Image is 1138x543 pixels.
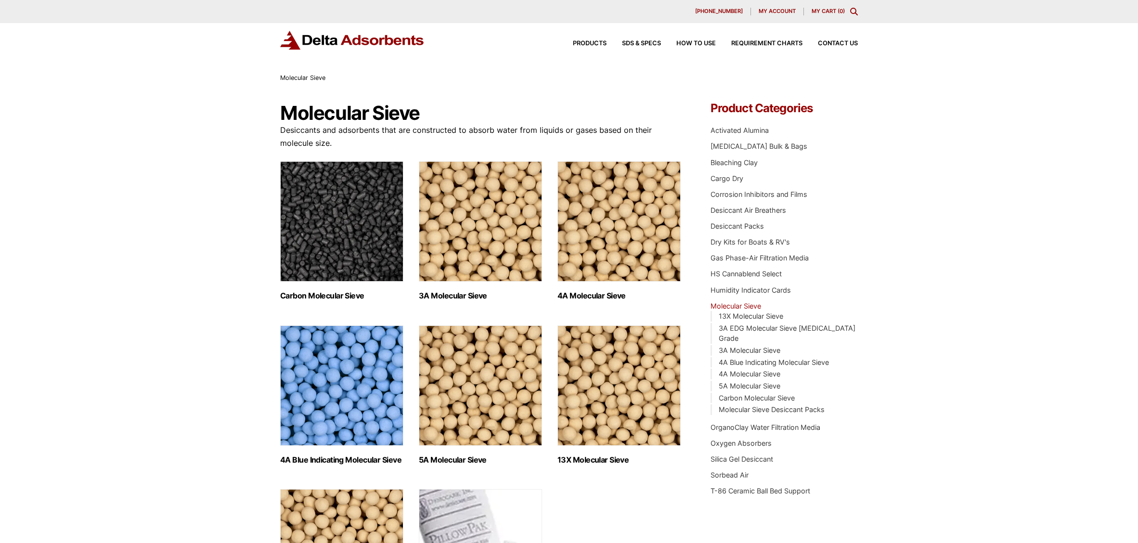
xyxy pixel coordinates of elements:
[711,142,807,150] a: [MEDICAL_DATA] Bulk & Bags
[280,74,325,81] span: Molecular Sieve
[711,158,758,167] a: Bleaching Clay
[719,358,829,366] a: 4A Blue Indicating Molecular Sieve
[731,40,802,47] span: Requirement Charts
[557,325,681,465] a: Visit product category 13X Molecular Sieve
[419,325,542,465] a: Visit product category 5A Molecular Sieve
[711,471,749,479] a: Sorbead Air
[719,312,783,320] a: 13X Molecular Sieve
[711,302,761,310] a: Molecular Sieve
[711,487,810,495] a: T-86 Ceramic Ball Bed Support
[557,455,681,465] h2: 13X Molecular Sieve
[759,9,796,14] span: My account
[573,40,607,47] span: Products
[716,40,802,47] a: Requirement Charts
[719,346,780,354] a: 3A Molecular Sieve
[419,325,542,446] img: 5A Molecular Sieve
[557,161,681,282] img: 4A Molecular Sieve
[557,291,681,300] h2: 4A Molecular Sieve
[719,382,780,390] a: 5A Molecular Sieve
[711,423,820,431] a: OrganoClay Water Filtration Media
[719,405,825,414] a: Molecular Sieve Desiccant Packs
[557,325,681,446] img: 13X Molecular Sieve
[711,286,791,294] a: Humidity Indicator Cards
[711,238,790,246] a: Dry Kits for Boats & RV's
[280,291,403,300] h2: Carbon Molecular Sieve
[711,174,743,182] a: Cargo Dry
[719,370,780,378] a: 4A Molecular Sieve
[711,439,772,447] a: Oxygen Absorbers
[419,161,542,282] img: 3A Molecular Sieve
[676,40,716,47] span: How to Use
[280,124,682,150] p: Desiccants and adsorbents that are constructed to absorb water from liquids or gases based on the...
[557,40,607,47] a: Products
[812,8,845,14] a: My Cart (0)
[802,40,858,47] a: Contact Us
[280,31,425,50] img: Delta Adsorbents
[719,394,795,402] a: Carbon Molecular Sieve
[711,190,807,198] a: Corrosion Inhibitors and Films
[280,161,403,300] a: Visit product category Carbon Molecular Sieve
[557,161,681,300] a: Visit product category 4A Molecular Sieve
[661,40,716,47] a: How to Use
[711,270,782,278] a: HS Cannablend Select
[818,40,858,47] span: Contact Us
[419,161,542,300] a: Visit product category 3A Molecular Sieve
[607,40,661,47] a: SDS & SPECS
[711,222,764,230] a: Desiccant Packs
[687,8,751,15] a: [PHONE_NUMBER]
[419,455,542,465] h2: 5A Molecular Sieve
[711,126,769,134] a: Activated Alumina
[711,103,858,114] h4: Product Categories
[751,8,804,15] a: My account
[695,9,743,14] span: [PHONE_NUMBER]
[711,254,809,262] a: Gas Phase-Air Filtration Media
[711,206,786,214] a: Desiccant Air Breathers
[280,325,403,465] a: Visit product category 4A Blue Indicating Molecular Sieve
[840,8,843,14] span: 0
[711,455,773,463] a: Silica Gel Desiccant
[719,324,855,343] a: 3A EDG Molecular Sieve [MEDICAL_DATA] Grade
[622,40,661,47] span: SDS & SPECS
[280,103,682,124] h1: Molecular Sieve
[280,161,403,282] img: Carbon Molecular Sieve
[850,8,858,15] div: Toggle Modal Content
[280,325,403,446] img: 4A Blue Indicating Molecular Sieve
[280,455,403,465] h2: 4A Blue Indicating Molecular Sieve
[419,291,542,300] h2: 3A Molecular Sieve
